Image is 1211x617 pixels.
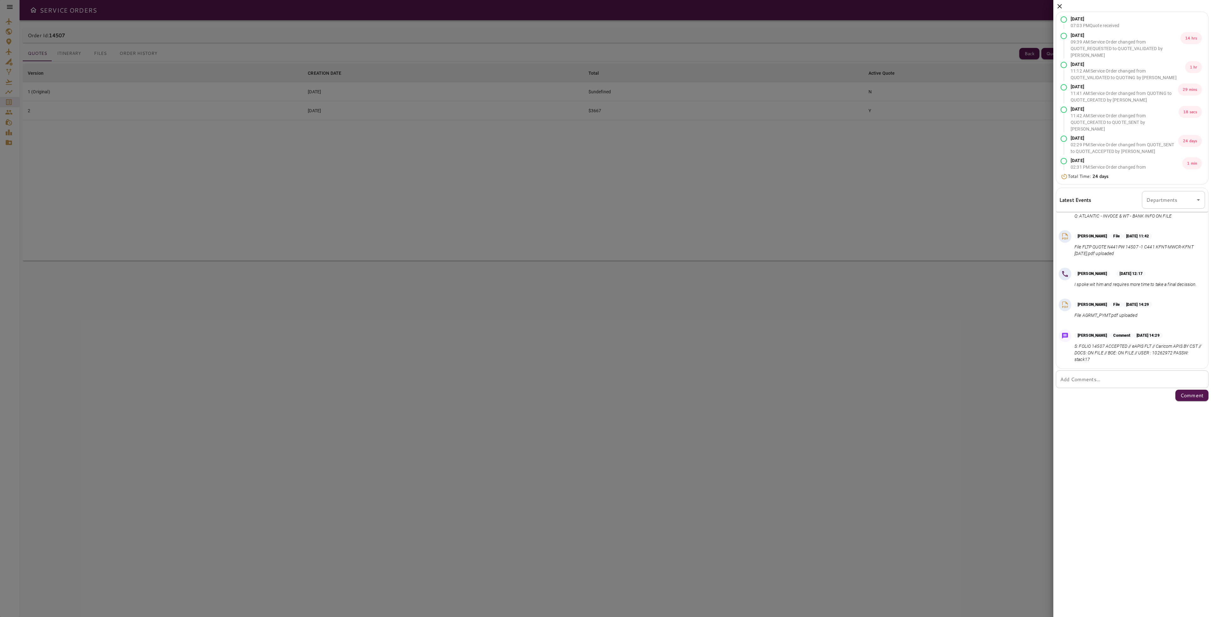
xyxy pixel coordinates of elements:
[1061,331,1069,340] img: Message Icon
[1110,333,1133,338] p: Comment
[1071,142,1178,155] p: 02:29 PM : Service Order changed from QUOTE_SENT to QUOTE_ACCEPTED by [PERSON_NAME]
[1074,333,1110,338] p: [PERSON_NAME]
[1074,271,1110,276] p: [PERSON_NAME]
[1071,157,1182,164] p: [DATE]
[1074,281,1197,288] p: I spoke wit him and requires more time to take a final decission.
[1071,22,1119,29] p: 07:03 PM Quote received
[1071,106,1179,113] p: [DATE]
[1068,173,1109,180] p: Total Time:
[1074,213,1172,219] p: Q: ATLANTIC - INVOCE & WT - BANK INFO ON FILE
[1061,173,1068,180] img: Timer Icon
[1179,106,1202,118] p: 18 secs
[1071,113,1179,132] p: 11:42 AM : Service Order changed from QUOTE_CREATED to QUOTE_SENT by [PERSON_NAME]
[1110,302,1123,307] p: File
[1116,271,1145,276] p: [DATE] 12:17
[1185,61,1202,73] p: 1 hr
[1074,233,1110,239] p: [PERSON_NAME]
[1060,232,1070,241] img: PDF File
[1071,135,1178,142] p: [DATE]
[1092,173,1109,179] b: 24 days
[1180,392,1203,399] p: Comment
[1194,195,1203,204] button: Open
[1175,390,1208,401] button: Comment
[1071,84,1178,90] p: [DATE]
[1071,68,1185,81] p: 11:12 AM : Service Order changed from QUOTE_VALIDATED to QUOTING by [PERSON_NAME]
[1123,233,1152,239] p: [DATE] 11:42
[1180,32,1202,44] p: 14 hrs
[1074,343,1202,363] p: S: FOLIO 14507 ACCEPTED // eAPIS FLT // Caricom APIS BY CST // DOCS: ON FILE // BOE: ON FILE // U...
[1110,233,1123,239] p: File
[1071,32,1180,39] p: [DATE]
[1071,61,1185,68] p: [DATE]
[1182,157,1202,169] p: 1 min
[1059,196,1091,204] h6: Latest Events
[1133,333,1162,338] p: [DATE] 14:29
[1074,312,1152,319] p: File AGRMT_PYMT.pdf uploaded
[1071,90,1178,103] p: 11:41 AM : Service Order changed from QUOTING to QUOTE_CREATED by [PERSON_NAME]
[1060,300,1070,310] img: PDF File
[1071,164,1182,184] p: 02:31 PM : Service Order changed from QUOTE_ACCEPTED to AWAITING_ASSIGNMENT by [PERSON_NAME]
[1178,84,1202,96] p: 29 mins
[1071,16,1119,22] p: [DATE]
[1074,302,1110,307] p: [PERSON_NAME]
[1074,244,1202,257] p: File FLTP QUOTE N441PW 14507 -1 C441 KFNT-MWCR-KFNT [DATE].pdf uploaded
[1071,39,1180,59] p: 09:39 AM : Service Order changed from QUOTE_REQUESTED to QUOTE_VALIDATED by [PERSON_NAME]
[1178,135,1202,147] p: 24 days
[1123,302,1152,307] p: [DATE] 14:29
